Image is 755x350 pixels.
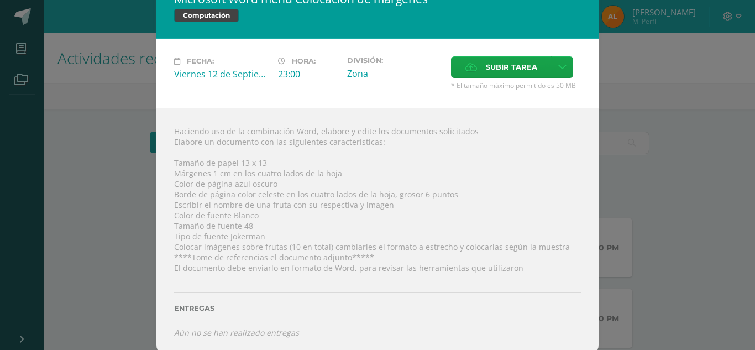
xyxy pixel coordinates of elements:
[174,304,581,312] label: Entregas
[174,68,269,80] div: Viernes 12 de Septiembre
[174,327,299,338] i: Aún no se han realizado entregas
[187,57,214,65] span: Fecha:
[486,57,537,77] span: Subir tarea
[278,68,338,80] div: 23:00
[347,56,442,65] label: División:
[292,57,316,65] span: Hora:
[174,9,239,22] span: Computación
[451,81,581,90] span: * El tamaño máximo permitido es 50 MB
[347,67,442,80] div: Zona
